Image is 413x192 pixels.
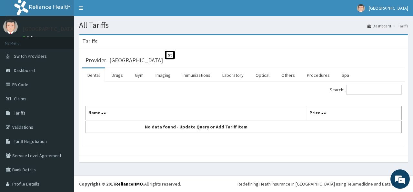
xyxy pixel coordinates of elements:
[23,35,38,40] a: Online
[369,5,408,11] span: [GEOGRAPHIC_DATA]
[130,68,149,82] a: Gym
[82,68,105,82] a: Dental
[165,51,175,59] span: St
[337,68,354,82] a: Spa
[14,53,47,59] span: Switch Providers
[357,4,365,12] img: User Image
[79,21,408,29] h1: All Tariffs
[86,121,307,133] td: No data found - Update Query or Add Tariff Item
[115,181,143,187] a: RelianceHMO
[150,68,176,82] a: Imaging
[367,23,391,29] a: Dashboard
[86,106,307,121] th: Name
[106,68,128,82] a: Drugs
[330,85,402,95] label: Search:
[346,85,402,95] input: Search:
[307,106,402,121] th: Price
[392,23,408,29] li: Tariffs
[14,67,35,73] span: Dashboard
[177,68,216,82] a: Immunizations
[86,57,163,63] h3: Provider - [GEOGRAPHIC_DATA]
[3,19,18,34] img: User Image
[14,138,47,144] span: Tariff Negotiation
[82,38,97,44] h3: Tariffs
[79,181,144,187] strong: Copyright © 2017 .
[302,68,335,82] a: Procedures
[217,68,249,82] a: Laboratory
[14,110,25,116] span: Tariffs
[276,68,300,82] a: Others
[74,176,413,192] footer: All rights reserved.
[250,68,275,82] a: Optical
[237,181,408,187] div: Redefining Heath Insurance in [GEOGRAPHIC_DATA] using Telemedicine and Data Science!
[14,96,26,102] span: Claims
[23,26,76,32] p: [GEOGRAPHIC_DATA]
